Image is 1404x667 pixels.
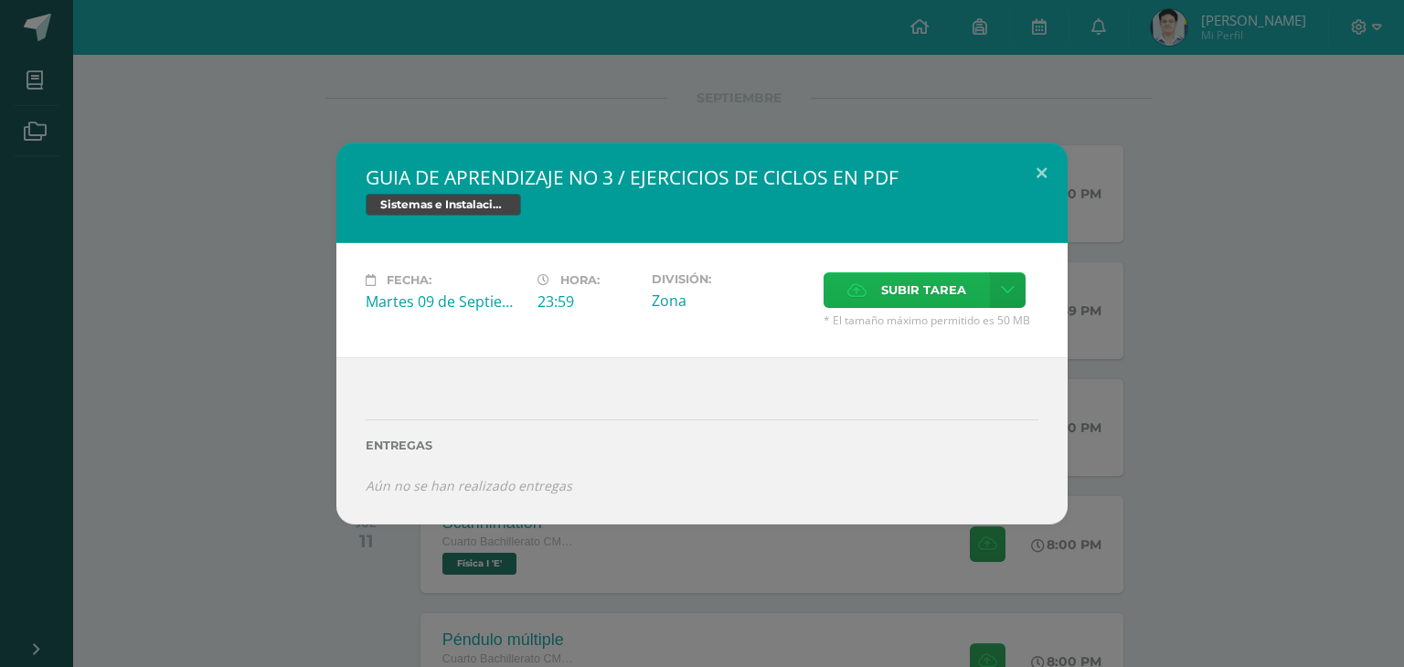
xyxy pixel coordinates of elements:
[537,291,637,312] div: 23:59
[652,272,809,286] label: División:
[366,291,523,312] div: Martes 09 de Septiembre
[387,273,431,287] span: Fecha:
[652,291,809,311] div: Zona
[824,312,1038,328] span: * El tamaño máximo permitido es 50 MB
[1016,143,1068,205] button: Close (Esc)
[366,194,521,216] span: Sistemas e Instalación de Software (Desarrollo de Software)
[560,273,600,287] span: Hora:
[366,477,572,494] i: Aún no se han realizado entregas
[881,273,966,307] span: Subir tarea
[366,164,1038,190] h2: GUIA DE APRENDIZAJE NO 3 / EJERCICIOS DE CICLOS EN PDF
[366,439,1038,452] label: Entregas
